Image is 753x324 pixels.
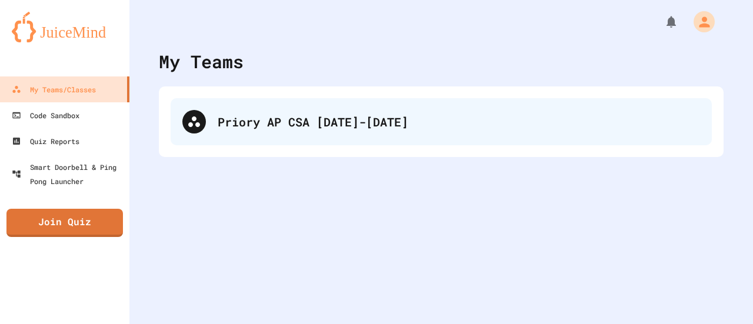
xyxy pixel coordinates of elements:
div: Code Sandbox [12,108,79,122]
div: Priory AP CSA [DATE]-[DATE] [218,113,700,131]
a: Join Quiz [6,209,123,237]
div: Smart Doorbell & Ping Pong Launcher [12,160,125,188]
div: My Notifications [642,12,681,32]
div: My Account [681,8,718,35]
div: Priory AP CSA [DATE]-[DATE] [171,98,712,145]
div: My Teams [159,48,244,75]
img: logo-orange.svg [12,12,118,42]
div: Quiz Reports [12,134,79,148]
div: My Teams/Classes [12,82,96,96]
